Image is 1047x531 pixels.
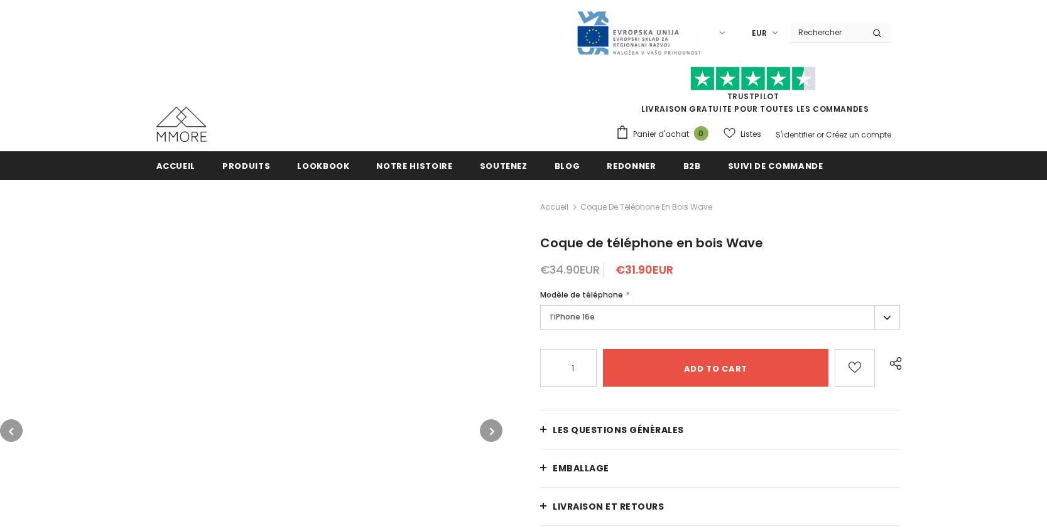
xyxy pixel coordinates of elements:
a: Les questions générales [540,411,900,449]
span: EUR [752,27,767,40]
span: Listes [740,128,761,141]
span: Suivi de commande [728,160,823,172]
img: Javni Razpis [576,10,702,56]
span: Les questions générales [553,424,684,436]
a: B2B [683,151,701,180]
span: Accueil [156,160,196,172]
span: Coque de téléphone en bois Wave [540,234,763,252]
span: 0 [694,126,708,141]
a: Produits [222,151,270,180]
img: Cas MMORE [156,107,207,142]
a: Redonner [607,151,656,180]
img: Faites confiance aux étoiles pilotes [690,67,816,91]
input: Add to cart [603,349,828,387]
a: Livraison et retours [540,488,900,525]
span: Lookbook [297,160,349,172]
span: B2B [683,160,701,172]
a: Accueil [156,151,196,180]
a: Panier d'achat 0 [616,125,715,144]
a: Accueil [540,200,568,215]
span: Coque de téléphone en bois Wave [580,200,712,215]
span: Redonner [607,160,656,172]
a: Suivi de commande [728,151,823,180]
span: Modèle de téléphone [540,289,623,300]
span: Notre histoire [376,160,452,172]
label: l’iPhone 16e [540,305,900,330]
span: LIVRAISON GRATUITE POUR TOUTES LES COMMANDES [616,72,891,114]
a: Listes [724,123,761,145]
a: Créez un compte [826,129,891,140]
input: Search Site [791,23,863,41]
a: Notre histoire [376,151,452,180]
span: €34.90EUR [540,262,600,277]
a: TrustPilot [727,91,779,102]
a: soutenez [480,151,528,180]
span: Panier d'achat [633,128,689,141]
a: S'identifier [776,129,815,140]
span: Livraison et retours [553,500,664,513]
span: soutenez [480,160,528,172]
span: Blog [555,160,580,172]
span: €31.90EUR [616,262,673,277]
span: EMBALLAGE [553,462,609,475]
a: EMBALLAGE [540,449,900,487]
a: Blog [555,151,580,180]
span: Produits [222,160,270,172]
span: or [816,129,824,140]
a: Lookbook [297,151,349,180]
a: Javni Razpis [576,27,702,38]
